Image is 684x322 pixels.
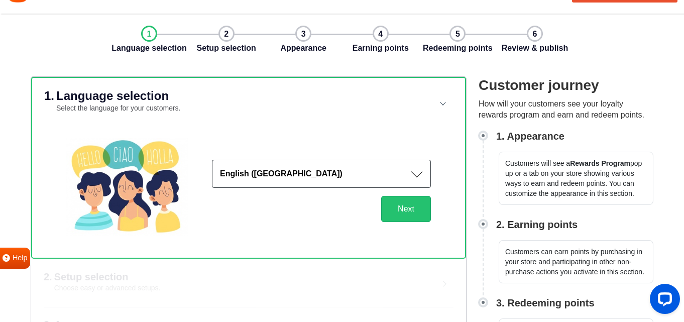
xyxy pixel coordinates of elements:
[56,90,180,102] h2: Language selection
[570,159,630,167] strong: Rewards Program
[56,104,180,112] small: Select the language for your customers.
[479,98,653,121] p: How will your customers see your loyalty rewards program and earn and redeem points.
[479,76,653,94] h2: Customer journey
[496,295,595,310] h3: 3. Redeeming points
[499,152,653,205] p: Customers will see a pop up or a tab on your store showing various ways to earn and redeem points...
[44,90,54,114] h2: 1.
[642,280,684,322] iframe: LiveChat chat widget
[499,240,653,283] p: Customers can earn points by purchasing in your store and participating in other non-purchase act...
[496,217,578,232] h3: 2. Earning points
[13,253,28,264] span: Help
[212,160,431,188] button: English ([GEOGRAPHIC_DATA])
[220,169,343,178] strong: English ([GEOGRAPHIC_DATA])
[496,129,564,144] h3: 1. Appearance
[381,196,431,222] button: Next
